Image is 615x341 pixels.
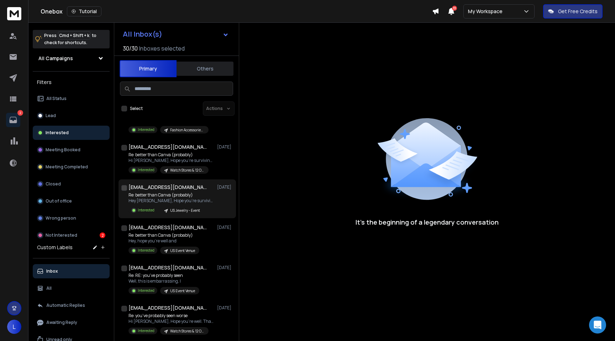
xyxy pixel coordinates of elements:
h3: Inboxes selected [139,44,185,53]
h1: [EMAIL_ADDRESS][DOMAIN_NAME] [128,264,207,271]
p: Awaiting Reply [46,320,77,325]
p: Not Interested [46,232,77,238]
p: Watch Stores & 12 Others US [170,168,204,173]
p: Re: better than Canva (probably) [128,232,199,238]
p: [DATE] [217,144,233,150]
button: Tutorial [67,6,101,16]
button: Others [177,61,233,77]
p: Press to check for shortcuts. [44,32,96,46]
button: Get Free Credits [543,4,603,19]
p: [DATE] [217,305,233,311]
h1: [EMAIL_ADDRESS][DOMAIN_NAME] [128,143,207,151]
p: Hi [PERSON_NAME], Hope you're surviving the [128,158,214,163]
h1: All Campaigns [38,55,73,62]
button: L [7,320,21,334]
p: Lead [46,113,56,119]
p: All Status [46,96,67,101]
p: Interested [138,208,154,213]
p: Interested [138,127,154,132]
p: It’s the beginning of a legendary conversation [356,217,499,227]
button: Interested [33,126,110,140]
h1: [EMAIL_ADDRESS][DOMAIN_NAME] [128,224,207,231]
p: US Event Venue [170,288,195,294]
p: Out of office [46,198,72,204]
p: Well, this is embarrassing, I [128,278,199,284]
a: 2 [6,113,20,127]
p: Closed [46,181,61,187]
p: Interested [138,288,154,293]
p: Get Free Credits [558,8,598,15]
p: My Workspace [468,8,505,15]
p: Hi [PERSON_NAME], Hope you're well. Thanks for [128,319,214,324]
p: Inbox [46,268,58,274]
button: Not Interested2 [33,228,110,242]
p: Watch Stores & 12 Others US [170,329,204,334]
h3: Filters [33,77,110,87]
button: All Inbox(s) [117,27,235,41]
p: Interested [138,248,154,253]
div: 2 [100,232,105,238]
div: Open Intercom Messenger [589,316,606,334]
button: Inbox [33,264,110,278]
p: Automatic Replies [46,303,85,308]
p: [DATE] [217,265,233,271]
button: Meeting Completed [33,160,110,174]
p: 2 [17,110,23,116]
p: US Jewelry - Event [170,208,200,213]
label: Select [130,106,143,111]
p: Re: you’ve probably seen worse [128,313,214,319]
p: Re: RE: you’ve probably seen [128,273,199,278]
button: All [33,281,110,295]
p: Interested [138,328,154,334]
p: Fashion Accessories [GEOGRAPHIC_DATA] [170,127,204,133]
h1: [EMAIL_ADDRESS][DOMAIN_NAME] [128,184,207,191]
span: 30 / 30 [123,44,138,53]
p: Hey, hope you're well and [128,238,199,244]
button: Out of office [33,194,110,208]
p: [DATE] [217,184,233,190]
button: Meeting Booked [33,143,110,157]
button: Automatic Replies [33,298,110,313]
p: US Event Venue [170,248,195,253]
p: All [46,285,52,291]
p: Re: better than Canva (probably) [128,152,214,158]
p: Wrong person [46,215,76,221]
button: Awaiting Reply [33,315,110,330]
span: 13 [452,6,457,11]
h1: [EMAIL_ADDRESS][DOMAIN_NAME] [128,304,207,311]
button: Wrong person [33,211,110,225]
p: Meeting Booked [46,147,80,153]
h1: All Inbox(s) [123,31,162,38]
p: Interested [138,167,154,173]
button: Primary [120,60,177,77]
button: Lead [33,109,110,123]
button: All Campaigns [33,51,110,65]
button: Closed [33,177,110,191]
p: Hey [PERSON_NAME], Hope you're surviving the [128,198,214,204]
p: Interested [46,130,69,136]
h3: Custom Labels [37,244,73,251]
span: Cmd + Shift + k [58,31,90,40]
p: [DATE] [217,225,233,230]
button: All Status [33,91,110,106]
div: Onebox [41,6,432,16]
p: Meeting Completed [46,164,88,170]
p: Re: better than Canva (probably) [128,192,214,198]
